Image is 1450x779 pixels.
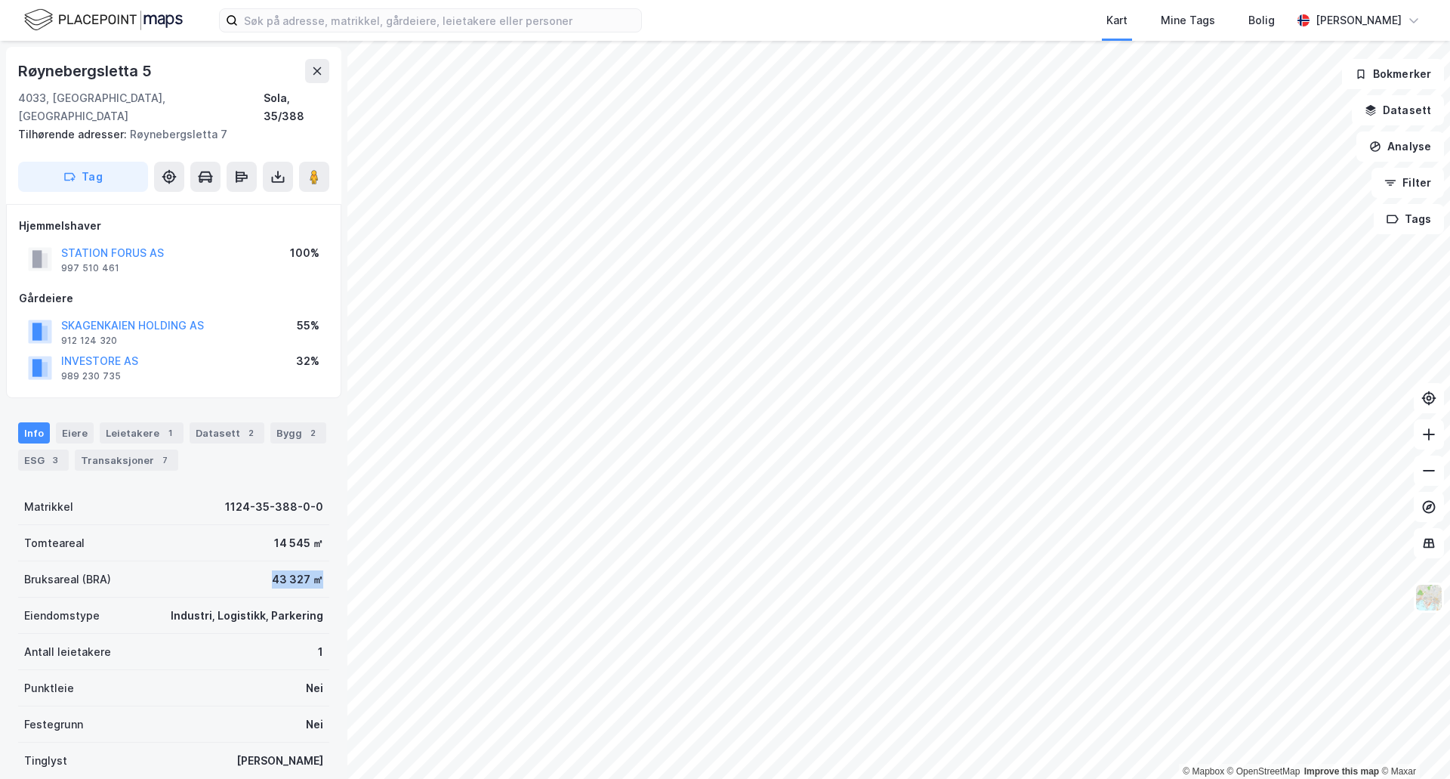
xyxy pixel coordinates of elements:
[225,498,323,516] div: 1124-35-388-0-0
[24,752,67,770] div: Tinglyst
[18,89,264,125] div: 4033, [GEOGRAPHIC_DATA], [GEOGRAPHIC_DATA]
[61,370,121,382] div: 989 230 735
[18,450,69,471] div: ESG
[1374,706,1450,779] div: Kontrollprogram for chat
[24,7,183,33] img: logo.f888ab2527a4732fd821a326f86c7f29.svg
[24,498,73,516] div: Matrikkel
[305,425,320,441] div: 2
[318,643,323,661] div: 1
[290,244,319,262] div: 100%
[236,752,323,770] div: [PERSON_NAME]
[1374,204,1444,234] button: Tags
[306,679,323,697] div: Nei
[24,534,85,552] div: Tomteareal
[171,607,323,625] div: Industri, Logistikk, Parkering
[24,607,100,625] div: Eiendomstype
[75,450,178,471] div: Transaksjoner
[1106,11,1128,29] div: Kart
[24,679,74,697] div: Punktleie
[243,425,258,441] div: 2
[56,422,94,444] div: Eiere
[1304,766,1379,777] a: Improve this map
[1248,11,1275,29] div: Bolig
[238,9,641,32] input: Søk på adresse, matrikkel, gårdeiere, leietakere eller personer
[18,422,50,444] div: Info
[1415,583,1443,612] img: Z
[24,643,111,661] div: Antall leietakere
[1371,168,1444,198] button: Filter
[306,716,323,734] div: Nei
[48,453,63,468] div: 3
[274,534,323,552] div: 14 545 ㎡
[1352,95,1444,125] button: Datasett
[1356,131,1444,162] button: Analyse
[18,162,148,192] button: Tag
[100,422,184,444] div: Leietakere
[1161,11,1215,29] div: Mine Tags
[18,125,317,144] div: Røynebergsletta 7
[272,570,323,589] div: 43 327 ㎡
[270,422,326,444] div: Bygg
[1227,766,1300,777] a: OpenStreetMap
[24,716,83,734] div: Festegrunn
[297,317,319,335] div: 55%
[1342,59,1444,89] button: Bokmerker
[1374,706,1450,779] iframe: Chat Widget
[296,352,319,370] div: 32%
[24,570,111,589] div: Bruksareal (BRA)
[1316,11,1402,29] div: [PERSON_NAME]
[18,59,155,83] div: Røynebergsletta 5
[190,422,264,444] div: Datasett
[18,128,130,141] span: Tilhørende adresser:
[19,217,329,235] div: Hjemmelshaver
[19,289,329,308] div: Gårdeiere
[61,335,117,347] div: 912 124 320
[264,89,329,125] div: Sola, 35/388
[61,262,119,274] div: 997 510 461
[1183,766,1224,777] a: Mapbox
[157,453,172,468] div: 7
[162,425,177,441] div: 1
